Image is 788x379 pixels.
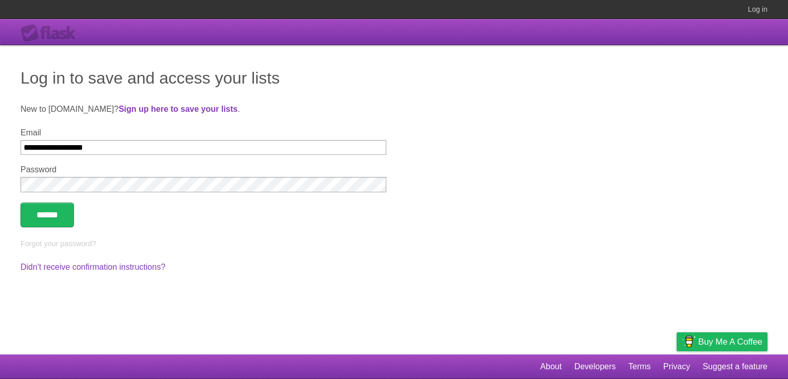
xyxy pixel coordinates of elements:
[677,332,767,351] a: Buy me a coffee
[21,165,386,174] label: Password
[703,357,767,376] a: Suggest a feature
[119,105,238,113] a: Sign up here to save your lists
[663,357,690,376] a: Privacy
[698,333,762,351] span: Buy me a coffee
[21,263,165,271] a: Didn't receive confirmation instructions?
[21,128,386,137] label: Email
[628,357,651,376] a: Terms
[21,103,767,115] p: New to [DOMAIN_NAME]? .
[21,24,82,43] div: Flask
[574,357,616,376] a: Developers
[540,357,562,376] a: About
[21,240,96,248] a: Forgot your password?
[21,66,767,90] h1: Log in to save and access your lists
[682,333,696,350] img: Buy me a coffee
